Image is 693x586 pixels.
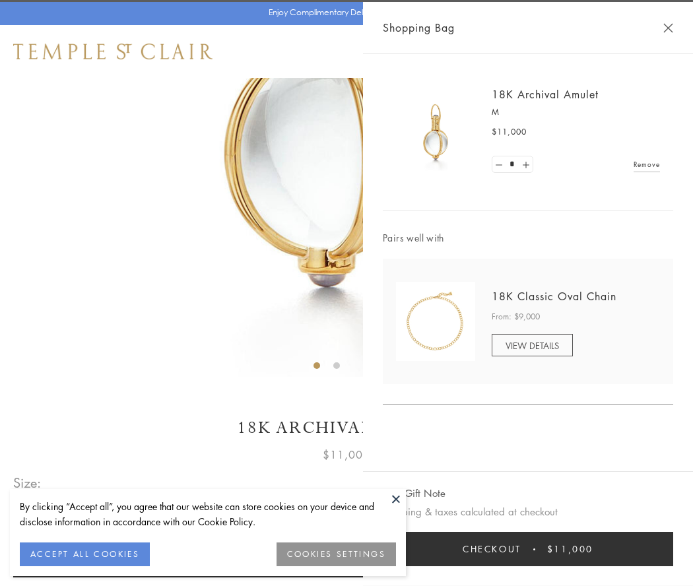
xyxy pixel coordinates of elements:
[492,125,527,139] span: $11,000
[383,19,455,36] span: Shopping Bag
[492,106,660,119] p: M
[13,44,213,59] img: Temple St. Clair
[323,446,370,463] span: $11,000
[492,156,506,173] a: Set quantity to 0
[634,157,660,172] a: Remove
[506,339,559,352] span: VIEW DETAILS
[383,485,445,502] button: Add Gift Note
[20,499,396,529] div: By clicking “Accept all”, you agree that our website can store cookies on your device and disclos...
[396,282,475,361] img: N88865-OV18
[547,542,593,556] span: $11,000
[492,334,573,356] a: VIEW DETAILS
[13,416,680,439] h1: 18K Archival Amulet
[463,542,521,556] span: Checkout
[519,156,532,173] a: Set quantity to 2
[13,472,42,494] span: Size:
[396,92,475,172] img: 18K Archival Amulet
[492,87,599,102] a: 18K Archival Amulet
[492,289,616,304] a: 18K Classic Oval Chain
[492,310,540,323] span: From: $9,000
[663,23,673,33] button: Close Shopping Bag
[383,230,673,245] span: Pairs well with
[20,542,150,566] button: ACCEPT ALL COOKIES
[277,542,396,566] button: COOKIES SETTINGS
[269,6,418,19] p: Enjoy Complimentary Delivery & Returns
[383,532,673,566] button: Checkout $11,000
[383,504,673,520] p: Shipping & taxes calculated at checkout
